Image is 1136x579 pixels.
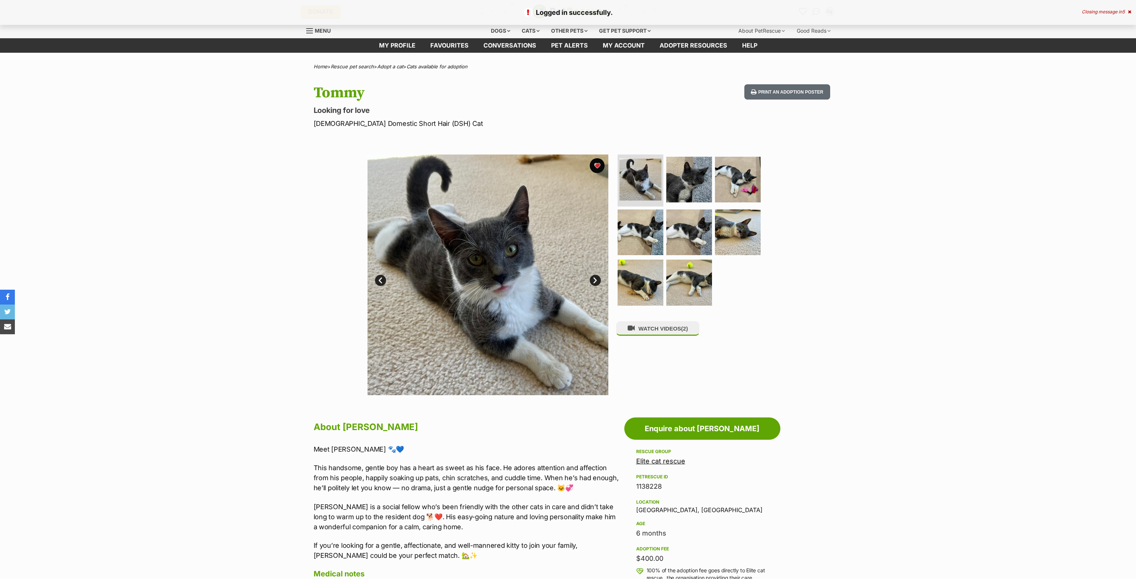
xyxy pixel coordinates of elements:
[1082,9,1131,14] div: Closing message in
[619,159,661,201] img: Photo of Tommy
[377,64,403,69] a: Adopt a cat
[315,27,331,34] span: Menu
[517,23,545,38] div: Cats
[618,209,663,255] img: Photo of Tommy
[715,209,761,255] img: Photo of Tommy
[295,64,841,69] div: > > >
[618,260,663,305] img: Photo of Tommy
[594,23,656,38] div: Get pet support
[636,499,768,505] div: Location
[544,38,595,53] a: Pet alerts
[744,84,830,100] button: Print an adoption poster
[735,38,765,53] a: Help
[314,105,628,116] p: Looking for love
[314,569,621,579] h4: Medical notes
[546,23,593,38] div: Other pets
[314,118,628,129] p: [DEMOGRAPHIC_DATA] Domestic Short Hair (DSH) Cat
[314,419,621,435] h2: About [PERSON_NAME]
[666,209,712,255] img: Photo of Tommy
[7,7,1129,17] p: Logged in successfully.
[636,546,768,552] div: Adoption fee
[636,553,768,564] div: $400.00
[314,502,621,532] p: [PERSON_NAME] is a social fellow who’s been friendly with the other cats in care and didn’t take ...
[636,528,768,539] div: 6 months
[681,325,688,332] span: (2)
[375,275,386,286] a: Prev
[368,154,608,395] img: Photo of Tommy
[314,84,628,101] h1: Tommy
[314,444,621,454] p: Meet [PERSON_NAME] 🐾💙
[636,498,768,513] div: [GEOGRAPHIC_DATA], [GEOGRAPHIC_DATA]
[636,474,768,480] div: PetRescue ID
[624,417,780,440] a: Enquire about [PERSON_NAME]
[476,38,544,53] a: conversations
[715,157,761,202] img: Photo of Tommy
[372,38,423,53] a: My profile
[595,38,652,53] a: My account
[652,38,735,53] a: Adopter resources
[616,321,699,336] button: WATCH VIDEOS(2)
[590,158,605,173] button: favourite
[1122,9,1125,14] span: 5
[636,521,768,527] div: Age
[314,64,327,69] a: Home
[666,260,712,305] img: Photo of Tommy
[733,23,790,38] div: About PetRescue
[792,23,836,38] div: Good Reads
[590,275,601,286] a: Next
[423,38,476,53] a: Favourites
[636,449,768,455] div: Rescue group
[636,481,768,492] div: 1138228
[636,457,685,465] a: Elite cat rescue
[314,463,621,493] p: This handsome, gentle boy has a heart as sweet as his face. He adores attention and affection fro...
[331,64,374,69] a: Rescue pet search
[314,540,621,560] p: If you’re looking for a gentle, affectionate, and well-mannered kitty to join your family, [PERSO...
[486,23,515,38] div: Dogs
[666,157,712,202] img: Photo of Tommy
[407,64,467,69] a: Cats available for adoption
[306,23,336,37] a: Menu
